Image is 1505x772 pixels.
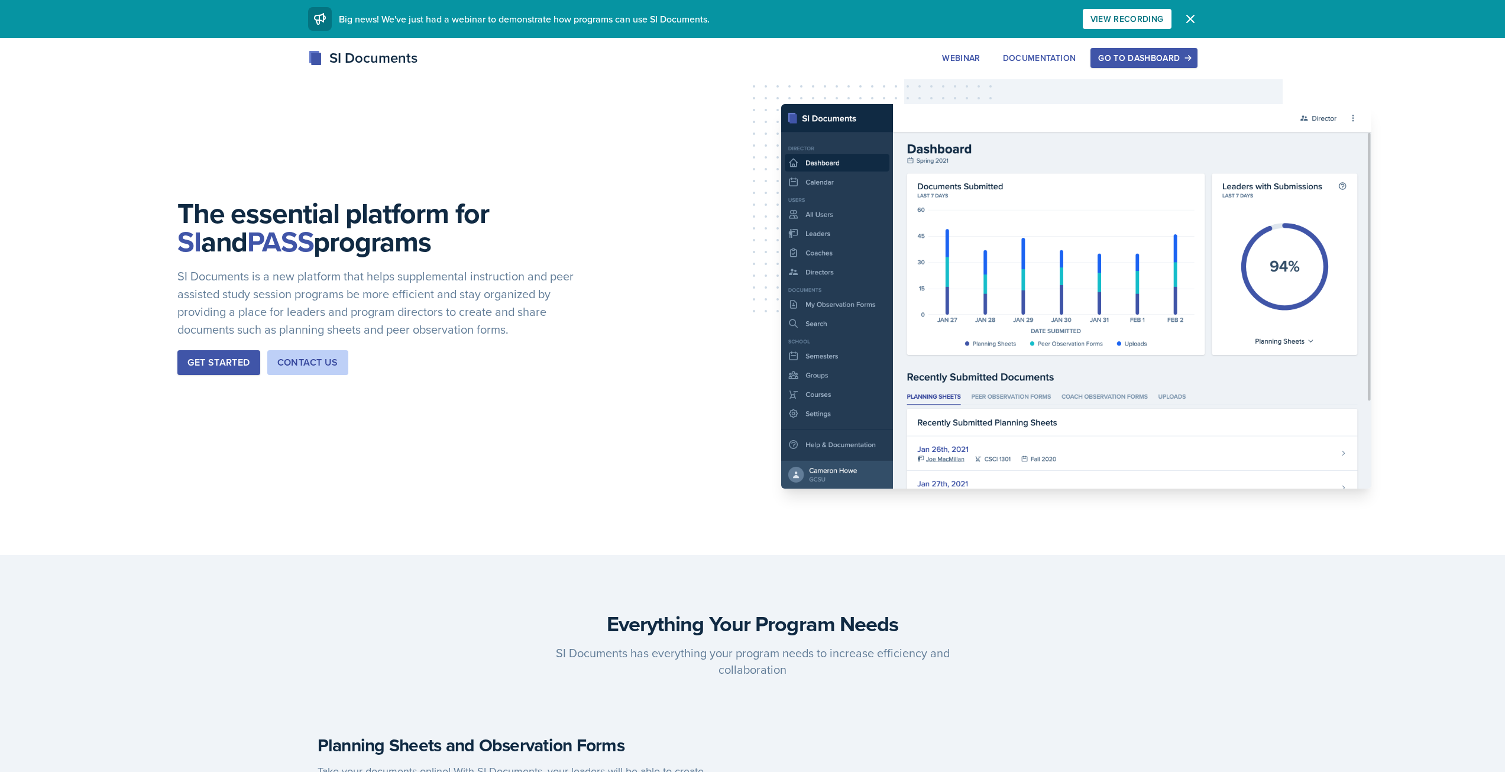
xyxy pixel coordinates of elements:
[339,12,710,25] span: Big news! We've just had a webinar to demonstrate how programs can use SI Documents.
[1003,53,1076,63] div: Documentation
[1083,9,1171,29] button: View Recording
[526,645,980,678] p: SI Documents has everything your program needs to increase efficiency and collaboration
[995,48,1084,68] button: Documentation
[267,350,348,375] button: Contact Us
[1090,48,1197,68] button: Go to Dashboard
[277,356,338,370] div: Contact Us
[177,350,260,375] button: Get Started
[934,48,988,68] button: Webinar
[942,53,980,63] div: Webinar
[1090,14,1164,24] div: View Recording
[308,47,417,69] div: SI Documents
[318,612,1188,635] h3: Everything Your Program Needs
[318,735,743,756] h4: Planning Sheets and Observation Forms
[187,356,250,370] div: Get Started
[1098,53,1189,63] div: Go to Dashboard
